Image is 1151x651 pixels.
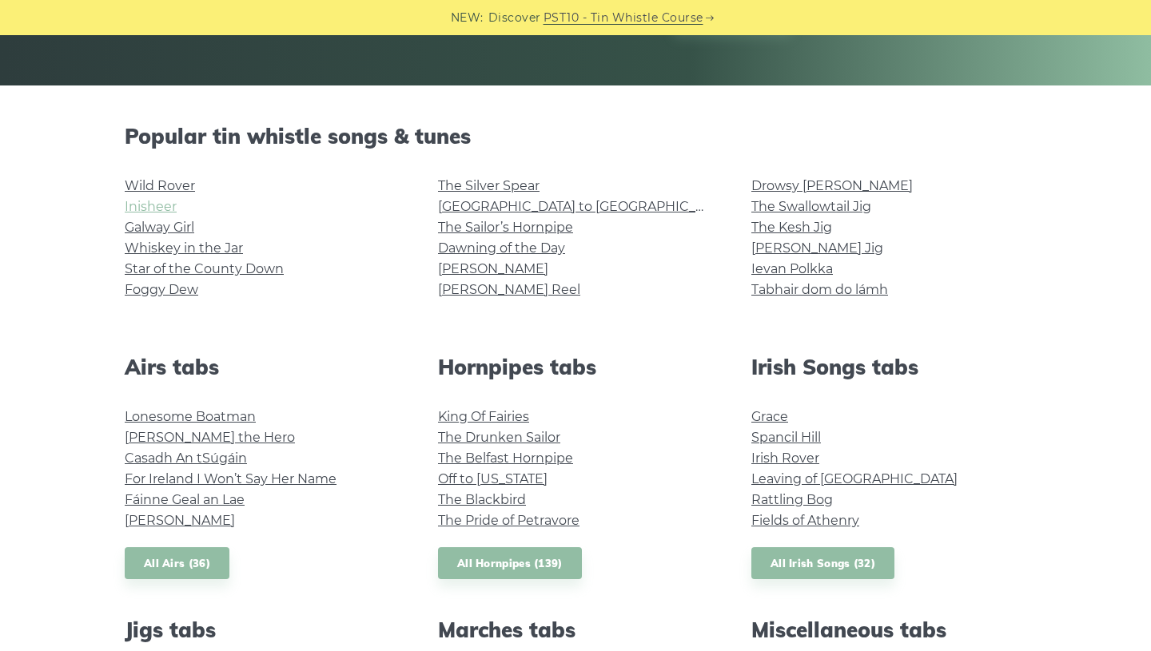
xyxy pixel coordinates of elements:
h2: Marches tabs [438,617,713,642]
a: The Blackbird [438,492,526,507]
a: For Ireland I Won’t Say Her Name [125,471,337,486]
a: [GEOGRAPHIC_DATA] to [GEOGRAPHIC_DATA] [438,199,733,214]
a: Fáinne Geal an Lae [125,492,245,507]
h2: Popular tin whistle songs & tunes [125,124,1026,149]
a: Off to [US_STATE] [438,471,548,486]
a: Ievan Polkka [751,261,833,276]
span: NEW: [451,9,484,27]
a: Galway Girl [125,220,194,235]
a: [PERSON_NAME] Jig [751,240,883,256]
a: The Pride of Petravore [438,513,579,528]
span: Discover [488,9,541,27]
a: The Kesh Jig [751,220,832,235]
a: All Hornpipes (139) [438,547,582,580]
a: All Airs (36) [125,547,229,580]
a: [PERSON_NAME] the Hero [125,430,295,445]
a: Fields of Athenry [751,513,859,528]
a: [PERSON_NAME] [438,261,548,276]
a: The Swallowtail Jig [751,199,871,214]
a: Casadh An tSúgáin [125,451,247,466]
h2: Hornpipes tabs [438,355,713,379]
a: The Silver Spear [438,178,540,193]
a: The Belfast Hornpipe [438,451,573,466]
a: Inisheer [125,199,177,214]
a: Drowsy [PERSON_NAME] [751,178,913,193]
a: Dawning of the Day [438,240,565,256]
a: [PERSON_NAME] [125,513,235,528]
a: PST10 - Tin Whistle Course [544,9,703,27]
a: Star of the County Down [125,261,284,276]
h2: Airs tabs [125,355,400,379]
a: Leaving of [GEOGRAPHIC_DATA] [751,471,958,486]
a: Lonesome Boatman [125,409,256,424]
a: Rattling Bog [751,492,833,507]
h2: Miscellaneous tabs [751,617,1026,642]
a: [PERSON_NAME] Reel [438,282,580,297]
a: King Of Fairies [438,409,529,424]
a: Whiskey in the Jar [125,240,243,256]
a: Grace [751,409,788,424]
h2: Irish Songs tabs [751,355,1026,379]
a: The Sailor’s Hornpipe [438,220,573,235]
a: Foggy Dew [125,282,198,297]
a: Wild Rover [125,178,195,193]
a: Spancil Hill [751,430,821,445]
a: Tabhair dom do lámh [751,282,888,297]
h2: Jigs tabs [125,617,400,642]
a: Irish Rover [751,451,819,466]
a: The Drunken Sailor [438,430,560,445]
a: All Irish Songs (32) [751,547,894,580]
